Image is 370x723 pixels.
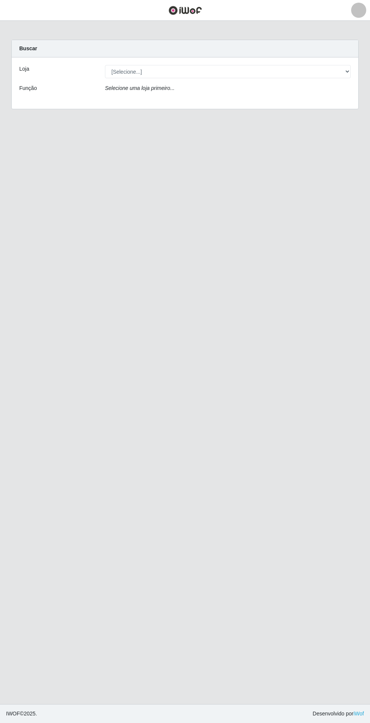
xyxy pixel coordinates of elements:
a: iWof [353,711,364,717]
span: IWOF [6,711,20,717]
img: CoreUI Logo [168,6,202,15]
label: Função [19,84,37,92]
i: Selecione uma loja primeiro... [105,85,174,91]
span: Desenvolvido por [313,710,364,718]
label: Loja [19,65,29,73]
strong: Buscar [19,45,37,51]
span: © 2025 . [6,710,37,718]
